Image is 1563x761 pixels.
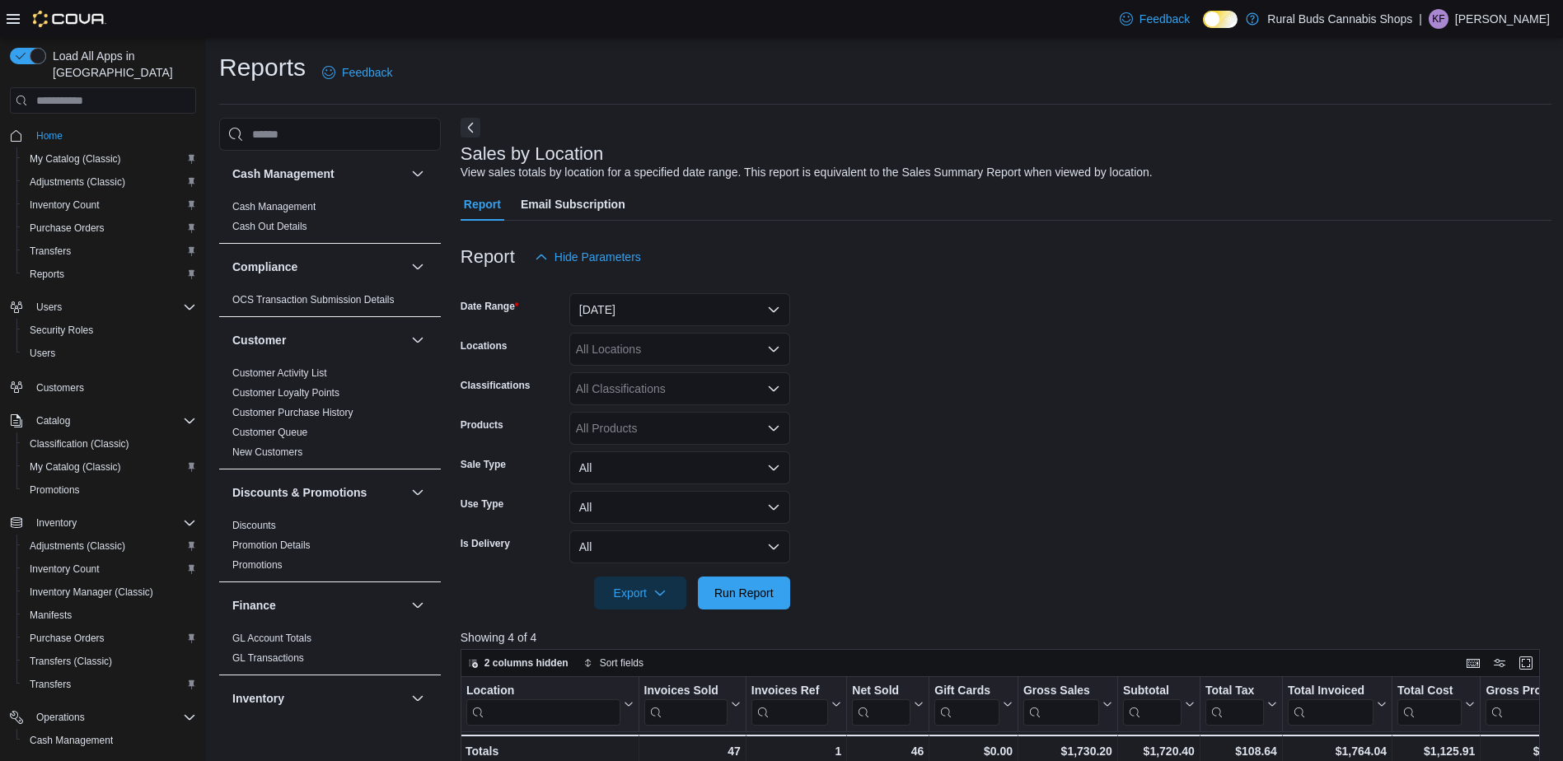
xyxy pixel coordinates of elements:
div: Gift Card Sales [934,684,999,726]
span: Hide Parameters [555,249,641,265]
button: Users [30,297,68,317]
span: Transfers (Classic) [30,655,112,668]
span: Adjustments (Classic) [30,539,125,553]
div: 47 [643,741,740,761]
button: Finance [408,595,428,615]
div: Location [466,684,620,726]
span: Email Subscription [521,188,625,221]
a: Transfers [23,241,77,261]
span: Purchase Orders [23,628,196,648]
span: Report [464,188,501,221]
a: Home [30,126,69,146]
div: $1,764.04 [1288,741,1387,761]
span: Sort fields [600,656,643,670]
span: Manifests [30,609,72,622]
label: Date Range [461,300,519,313]
a: Cash Management [232,201,316,212]
label: Products [461,418,503,432]
h3: Inventory [232,690,284,707]
span: Users [30,347,55,360]
div: $1,720.40 [1123,741,1195,761]
span: Transfers [30,245,71,258]
span: Transfers (Classic) [23,651,196,671]
div: 1 [751,741,841,761]
button: Total Tax [1205,684,1277,726]
span: Security Roles [30,324,93,337]
span: Operations [36,711,85,724]
button: Purchase Orders [16,627,203,650]
div: Subtotal [1123,684,1182,699]
a: Promotion Details [232,539,311,551]
p: [PERSON_NAME] [1455,9,1550,29]
span: Export [604,577,676,609]
button: Cash Management [16,729,203,752]
a: Users [23,343,62,363]
p: | [1419,9,1422,29]
button: Manifests [16,604,203,627]
div: Net Sold [852,684,910,726]
div: Total Invoiced [1288,684,1373,699]
button: Inventory [3,511,203,535]
button: Open list of options [767,382,780,395]
button: Finance [232,597,405,614]
button: Inventory [232,690,405,707]
button: Security Roles [16,319,203,342]
a: Customers [30,378,91,398]
div: Invoices Ref [751,684,828,726]
span: Catalog [30,411,196,431]
p: Showing 4 of 4 [461,629,1551,646]
span: Users [23,343,196,363]
span: Users [36,301,62,314]
button: Catalog [3,409,203,432]
span: My Catalog (Classic) [23,149,196,169]
span: Transfers [23,675,196,694]
span: Customer Purchase History [232,406,353,419]
button: Users [16,342,203,365]
span: Promotions [232,558,283,572]
a: GL Transactions [232,652,304,664]
a: Customer Loyalty Points [232,387,339,399]
span: Customer Loyalty Points [232,386,339,399]
a: Adjustments (Classic) [23,172,132,192]
p: Rural Buds Cannabis Shops [1267,9,1412,29]
span: Security Roles [23,320,196,340]
span: Home [30,125,196,146]
button: Promotions [16,479,203,502]
div: Gross Profit [1486,684,1561,699]
button: Open list of options [767,343,780,356]
button: Purchase Orders [16,217,203,240]
button: Next [461,118,480,138]
button: Cash Management [232,166,405,182]
span: Inventory Manager (Classic) [23,582,196,602]
span: Cash Management [30,734,113,747]
button: Inventory [30,513,83,533]
button: Catalog [30,411,77,431]
div: Location [466,684,620,699]
a: Classification (Classic) [23,434,136,454]
button: [DATE] [569,293,790,326]
h3: Finance [232,597,276,614]
span: My Catalog (Classic) [30,460,121,474]
span: Inventory Count [23,195,196,215]
span: Promotions [23,480,196,500]
span: Inventory Count [30,198,100,212]
a: Inventory Count [23,559,106,579]
a: Inventory Manager (Classic) [23,582,160,602]
button: Gift Cards [934,684,1013,726]
div: $1,125.91 [1397,741,1475,761]
button: Export [594,577,686,609]
a: OCS Transaction Submission Details [232,294,395,306]
button: Adjustments (Classic) [16,170,203,194]
span: Inventory Manager (Classic) [30,586,153,599]
h3: Report [461,247,515,267]
span: Promotion Details [232,539,311,552]
button: Users [3,296,203,319]
button: Customers [3,375,203,399]
div: 46 [852,741,924,761]
span: Manifests [23,605,196,625]
button: Subtotal [1123,684,1195,726]
span: Discounts [232,519,276,532]
div: Invoices Sold [643,684,727,699]
a: Feedback [1113,2,1196,35]
button: Run Report [698,577,790,609]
